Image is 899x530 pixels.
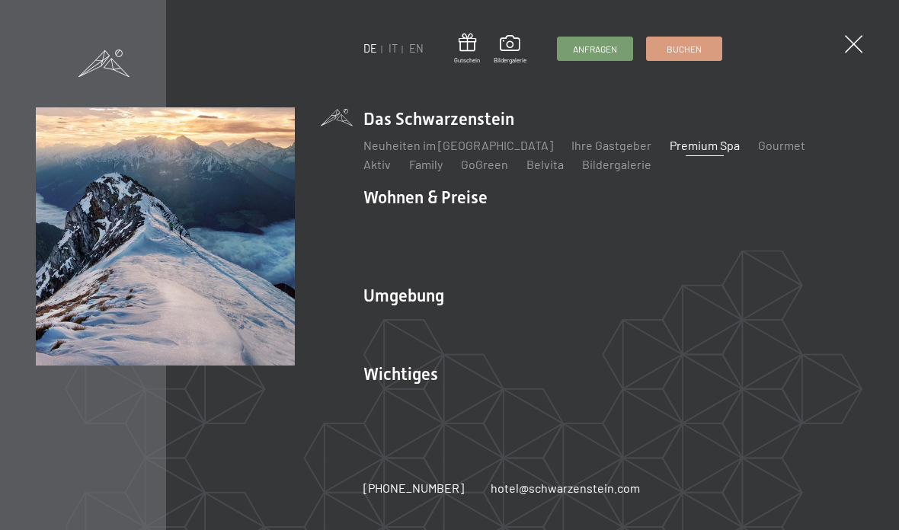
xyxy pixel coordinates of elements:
span: Anfragen [573,43,617,56]
a: Family [409,157,443,171]
span: Buchen [667,43,702,56]
a: hotel@schwarzenstein.com [491,480,640,496]
span: [PHONE_NUMBER] [363,481,464,495]
span: Bildergalerie [494,56,526,65]
a: Belvita [526,157,564,171]
a: Neuheiten im [GEOGRAPHIC_DATA] [363,138,553,152]
a: Buchen [647,37,721,60]
a: GoGreen [461,157,508,171]
a: Gourmet [758,138,805,152]
a: Aktiv [363,157,391,171]
a: Bildergalerie [494,35,526,64]
span: Gutschein [454,56,480,65]
a: IT [389,42,398,55]
a: Gutschein [454,34,480,65]
a: Premium Spa [670,138,740,152]
a: Ihre Gastgeber [571,138,651,152]
a: [PHONE_NUMBER] [363,480,464,496]
a: EN [409,42,424,55]
a: Anfragen [558,37,632,60]
a: DE [363,42,377,55]
a: Bildergalerie [582,157,651,171]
